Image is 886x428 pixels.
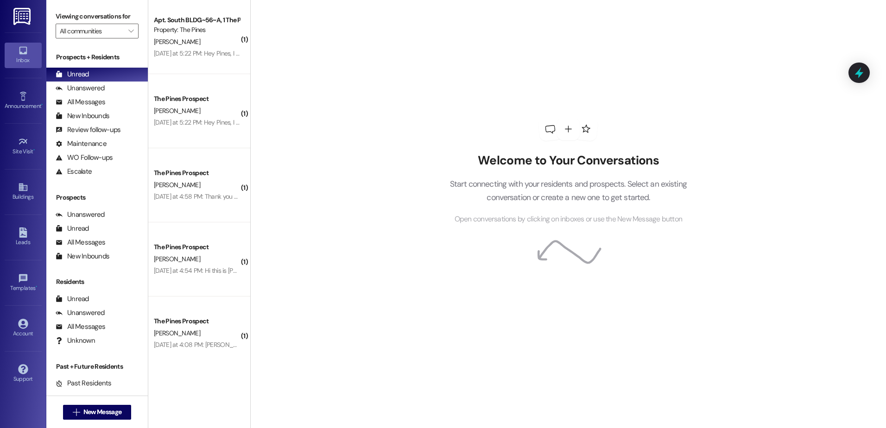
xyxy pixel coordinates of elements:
div: The Pines Prospect [154,242,240,252]
div: The Pines Prospect [154,94,240,104]
div: Past + Future Residents [46,362,148,371]
a: Inbox [5,43,42,68]
a: Buildings [5,179,42,204]
div: New Inbounds [56,252,109,261]
span: [PERSON_NAME] [154,38,200,46]
div: Maintenance [56,139,107,149]
a: Support [5,361,42,386]
span: [PERSON_NAME] [154,107,200,115]
a: Account [5,316,42,341]
div: [DATE] at 5:22 PM: Hey Pines, I just paid the extra $20 for moving in early [154,49,348,57]
span: • [41,101,43,108]
h2: Welcome to Your Conversations [436,153,701,168]
span: [PERSON_NAME] [154,255,200,263]
a: Templates • [5,271,42,296]
span: • [36,283,37,290]
a: Leads [5,225,42,250]
div: Property: The Pines [154,25,240,35]
div: All Messages [56,97,105,107]
div: [DATE] at 4:54 PM: Hi this is [PERSON_NAME] I am moved out of my apartment, but I forgot to give ... [154,266,666,275]
div: Unread [56,224,89,233]
div: Review follow-ups [56,125,120,135]
input: All communities [60,24,124,38]
i:  [128,27,133,35]
a: Site Visit • [5,134,42,159]
div: Unanswered [56,308,105,318]
div: WO Follow-ups [56,153,113,163]
img: ResiDesk Logo [13,8,32,25]
span: [PERSON_NAME] [154,329,200,337]
div: Unread [56,294,89,304]
div: Past Residents [56,378,112,388]
div: All Messages [56,322,105,332]
div: Residents [46,277,148,287]
div: Prospects + Residents [46,52,148,62]
label: Viewing conversations for [56,9,139,24]
button: New Message [63,405,132,420]
i:  [73,409,80,416]
div: Unknown [56,336,95,346]
div: Unanswered [56,83,105,93]
div: Unread [56,69,89,79]
span: [PERSON_NAME] [154,181,200,189]
div: Prospects [46,193,148,202]
div: Escalate [56,167,92,176]
div: New Inbounds [56,111,109,121]
div: [DATE] at 4:08 PM: [PERSON_NAME] and [PERSON_NAME] already have contracts. If you have others you... [154,340,518,349]
div: All Messages [56,238,105,247]
div: Unanswered [56,210,105,220]
span: New Message [83,407,121,417]
div: Apt. South BLDG~56~A, 1 The Pines (Men's) South [154,15,240,25]
p: Start connecting with your residents and prospects. Select an existing conversation or create a n... [436,177,701,204]
div: [DATE] at 5:22 PM: Hey Pines, I just paid the extra $20 for moving in early [154,118,348,126]
span: • [33,147,35,153]
div: The Pines Prospect [154,168,240,178]
div: [DATE] at 4:58 PM: Thank you for contacting our leasing department. A leasing partner will be in ... [154,192,577,201]
span: Open conversations by clicking on inboxes or use the New Message button [455,214,682,225]
div: The Pines Prospect [154,316,240,326]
